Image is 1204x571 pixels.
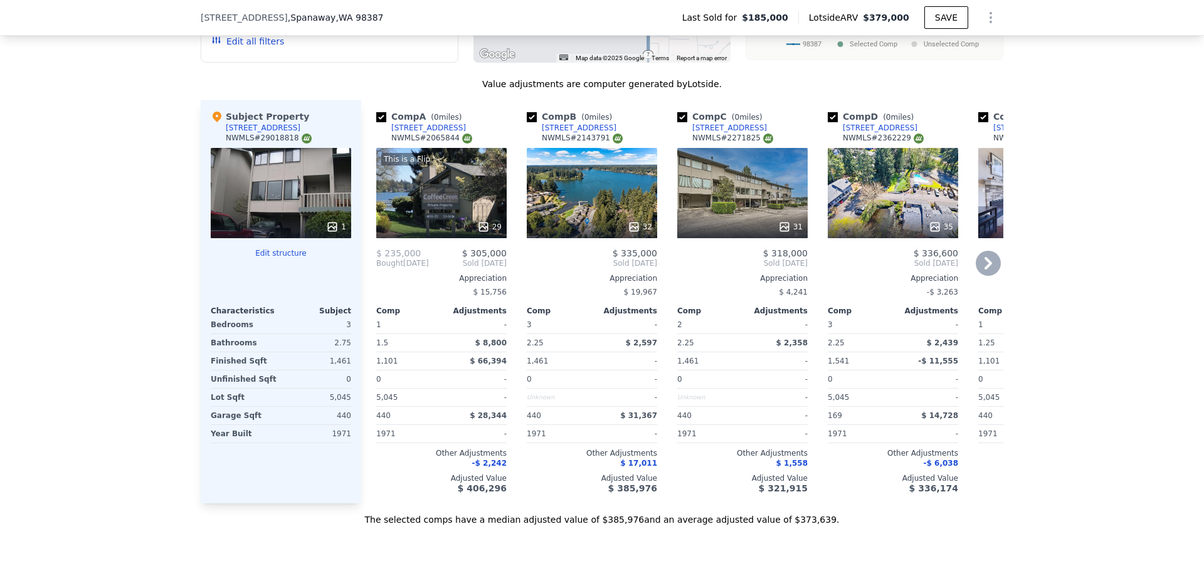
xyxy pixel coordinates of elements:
div: 2.25 [527,334,589,352]
span: ( miles) [878,113,919,122]
div: NWMLS # 2204605 [993,133,1074,144]
div: - [594,370,657,388]
span: $ 235,000 [376,248,421,258]
span: 169 [828,411,842,420]
div: Comp [828,306,893,316]
span: $ 31,367 [620,411,657,420]
button: Keyboard shortcuts [559,55,568,60]
span: $ 2,358 [776,338,808,347]
span: 0 [886,113,891,122]
div: - [444,425,507,443]
div: - [444,316,507,333]
span: $ 406,296 [458,483,507,493]
span: 440 [527,411,541,420]
span: -$ 11,555 [918,357,958,365]
span: 5,045 [376,393,398,402]
span: 440 [677,411,692,420]
span: 440 [376,411,391,420]
div: NWMLS # 2065844 [391,133,472,144]
span: Sold [DATE] [527,258,657,268]
div: 31 [778,221,803,233]
div: Comp D [828,110,919,123]
span: 5,045 [978,393,1000,402]
div: Adjusted Value [527,473,657,483]
span: $ 14,728 [921,411,958,420]
div: 1971 [978,425,1041,443]
div: Comp E [978,110,1068,123]
a: [STREET_ADDRESS] [978,123,1068,133]
div: Value adjustments are computer generated by Lotside . [201,78,1003,90]
span: Sold [DATE] [429,258,507,268]
div: - [745,316,808,333]
div: Other Adjustments [376,448,507,458]
button: SAVE [924,6,968,29]
span: Sold [DATE] [828,258,958,268]
div: Adjustments [441,306,507,316]
div: - [594,425,657,443]
div: 1.25 [978,334,1041,352]
span: $ 2,439 [927,338,958,347]
div: - [895,389,958,406]
div: Other Adjustments [978,448,1109,458]
div: Adjusted Value [828,473,958,483]
div: 1971 [283,425,351,443]
div: - [745,425,808,443]
div: [DATE] [376,258,429,268]
span: 1 [978,320,983,329]
span: 2 [677,320,682,329]
div: 1 [326,221,346,233]
div: Adjustments [592,306,657,316]
div: [STREET_ADDRESS] [226,123,300,133]
div: Appreciation [677,273,808,283]
span: 3 [828,320,833,329]
div: [STREET_ADDRESS] [993,123,1068,133]
span: 0 [828,375,833,384]
div: - [745,407,808,424]
span: 1,101 [978,357,1000,365]
div: Comp B [527,110,617,123]
div: Subject Property [211,110,309,123]
div: Year Built [211,425,278,443]
div: This is a Flip [381,153,433,165]
div: 1971 [828,425,890,443]
span: 1,461 [677,357,699,365]
div: 2.25 [677,334,740,352]
span: $ 336,600 [914,248,958,258]
a: Open this area in Google Maps (opens a new window) [477,46,518,63]
span: $ 305,000 [462,248,507,258]
span: $ 8,800 [475,338,507,347]
span: Sold [DATE] [677,258,808,268]
div: [STREET_ADDRESS] [692,123,767,133]
span: 1,101 [376,357,398,365]
div: Other Adjustments [527,448,657,458]
span: 0 [677,375,682,384]
div: Subject [281,306,351,316]
span: 3 [527,320,532,329]
div: Comp [978,306,1043,316]
div: NWMLS # 2143791 [542,133,623,144]
img: NWMLS Logo [613,134,623,144]
div: Appreciation [527,273,657,283]
div: 1971 [677,425,740,443]
div: Garage Sqft [211,407,278,424]
div: 1,461 [283,352,351,370]
button: Edit structure [211,248,351,258]
img: NWMLS Logo [914,134,924,144]
div: [STREET_ADDRESS] [391,123,466,133]
div: NWMLS # 2271825 [692,133,773,144]
img: NWMLS Logo [763,134,773,144]
span: $ 321,915 [759,483,808,493]
span: $ 15,756 [473,288,507,296]
a: [STREET_ADDRESS] [677,123,767,133]
span: $ 2,597 [626,338,657,347]
span: Last Sold for [682,11,742,24]
div: 440 [283,407,351,424]
span: 440 [978,411,993,420]
span: $ 4,241 [779,288,808,296]
div: - [895,425,958,443]
div: Unfinished Sqft [211,370,278,388]
span: 1,541 [828,357,849,365]
span: $185,000 [742,11,788,24]
img: Google [477,46,518,63]
span: Bought [376,258,403,268]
